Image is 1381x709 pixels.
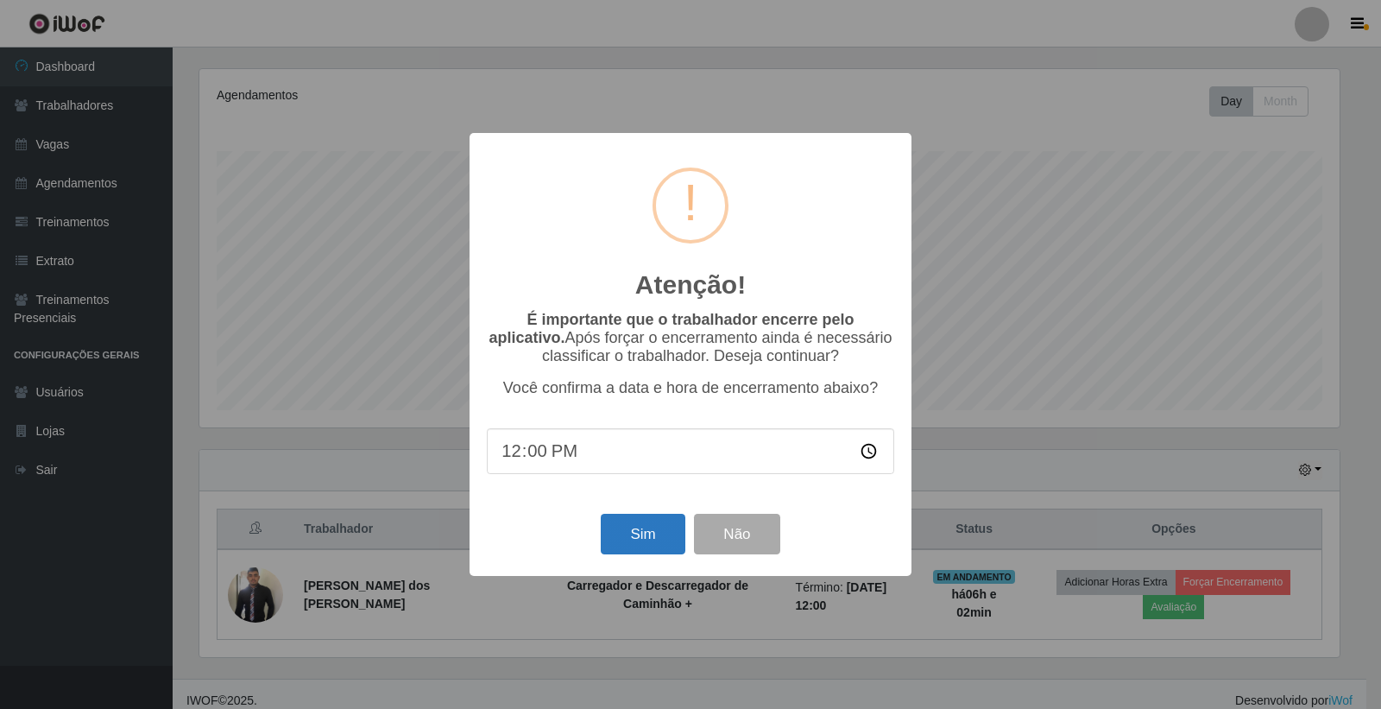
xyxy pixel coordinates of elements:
[601,514,684,554] button: Sim
[489,311,854,346] b: É importante que o trabalhador encerre pelo aplicativo.
[635,269,746,301] h2: Atenção!
[487,379,894,397] p: Você confirma a data e hora de encerramento abaixo?
[694,514,779,554] button: Não
[487,311,894,365] p: Após forçar o encerramento ainda é necessário classificar o trabalhador. Deseja continuar?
